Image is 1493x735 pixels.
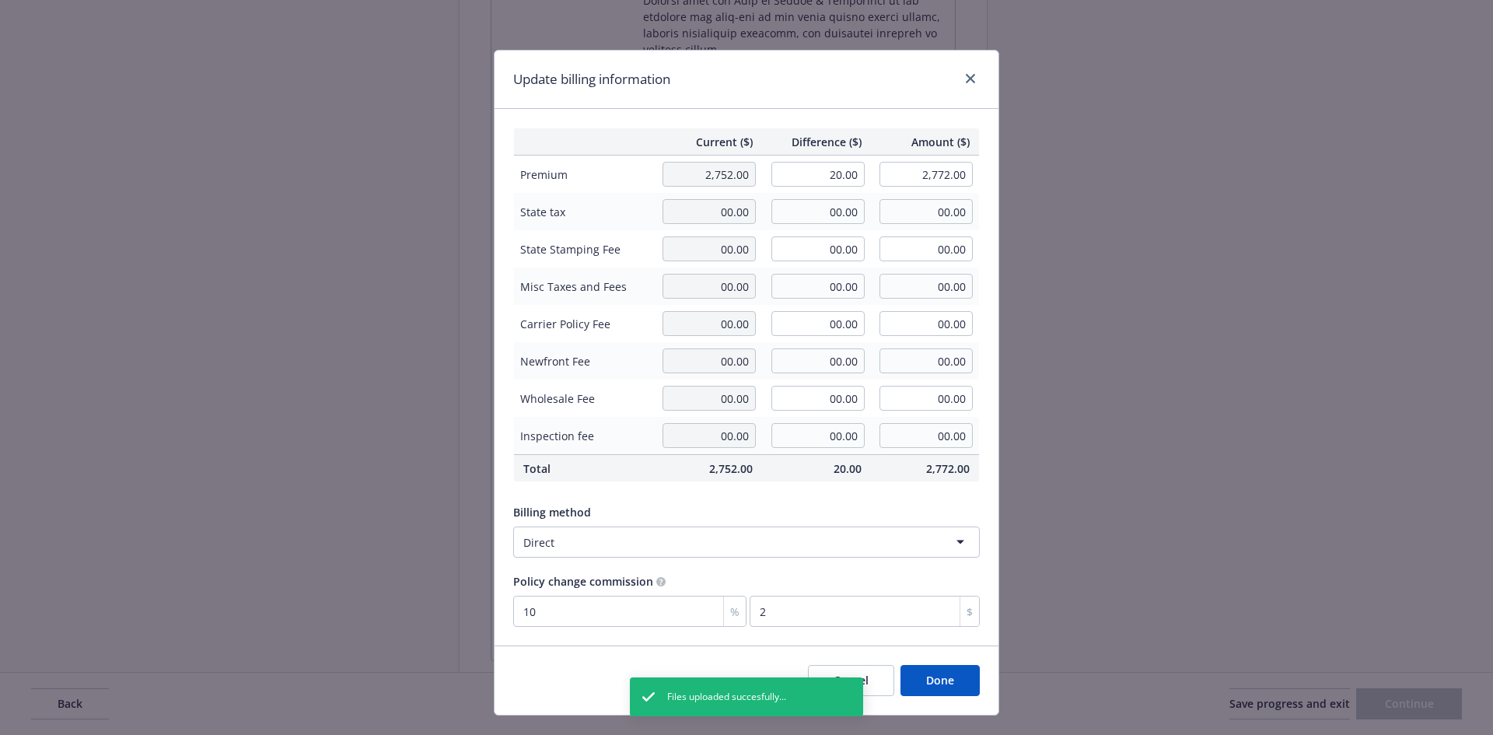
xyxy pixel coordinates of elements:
[880,134,970,150] span: Amount ($)
[520,428,647,444] span: Inspection fee
[513,505,591,520] span: Billing method
[771,134,862,150] span: Difference ($)
[663,460,753,477] span: 2,752.00
[667,690,786,704] span: Files uploaded succesfully...
[513,69,670,89] h1: Update billing information
[520,390,647,407] span: Wholesale Fee
[520,278,647,295] span: Misc Taxes and Fees
[520,316,647,332] span: Carrier Policy Fee
[520,204,647,220] span: State tax
[520,241,647,257] span: State Stamping Fee
[961,69,980,88] a: close
[771,460,862,477] span: 20.00
[808,665,894,696] button: Cancel
[967,604,973,620] span: $
[520,166,647,183] span: Premium
[730,604,740,620] span: %
[523,460,644,477] span: Total
[513,574,653,589] span: Policy change commission
[900,665,980,696] button: Done
[520,353,647,369] span: Newfront Fee
[880,460,970,477] span: 2,772.00
[663,134,753,150] span: Current ($)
